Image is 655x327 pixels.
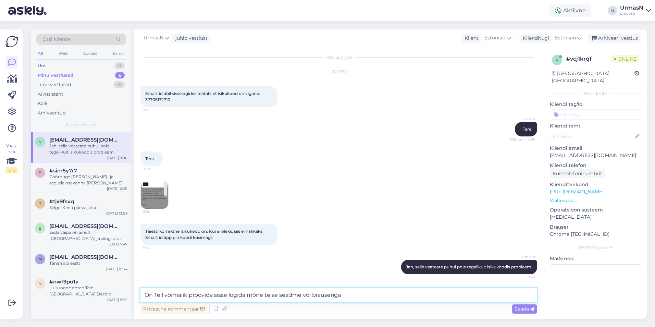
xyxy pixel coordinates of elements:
[620,5,643,11] div: UrmasN
[5,35,18,48] img: Askly Logo
[556,57,558,62] span: v
[38,72,73,79] div: Minu vestlused
[38,110,66,117] div: Arhiveeritud
[550,245,641,251] div: [PERSON_NAME]
[115,62,125,69] div: 0
[107,297,127,302] div: [DATE] 16:12
[39,170,41,175] span: s
[143,245,168,250] span: 9:02
[140,304,207,314] div: Privaatne kommentaar
[550,206,641,214] p: Operatsioonisüsteem
[509,275,535,280] span: 9:03
[36,49,44,58] div: All
[38,81,71,88] div: Tiimi vestlused
[484,34,505,42] span: Estonian
[49,260,127,266] div: Tãnan abi eest!
[550,197,641,204] p: Vaata edasi ...
[38,281,42,286] span: n
[106,211,127,216] div: [DATE] 13:06
[550,223,641,231] p: Brauser
[49,223,121,229] span: 8dkristina@gmail.com
[113,81,125,88] div: 16
[145,229,263,240] span: Täiesti korrektne isikukood on. Kui ei oleks, siis ei hakkaks Smart id äpp pin koodi küsimagi.
[620,5,651,16] a: UrmasNDecora
[5,167,18,173] div: 2 / 3
[112,49,126,58] div: Email
[42,36,70,43] span: Otsi kliente
[38,91,63,98] div: AI Assistent
[550,122,641,130] p: Kliendi nimi
[107,186,127,191] div: [DATE] 10:51
[552,70,634,84] div: [GEOGRAPHIC_DATA], [GEOGRAPHIC_DATA]
[49,168,77,174] span: #sim5y7r7
[143,107,168,112] span: 8:59
[49,205,127,211] div: Selge. Kena päeva jätku!
[550,181,641,188] p: Klienditeekond
[550,214,641,221] p: [MEDICAL_DATA]
[82,49,99,58] div: Socials
[140,54,537,60] div: Vestlus algas
[108,242,127,247] div: [DATE] 9:47
[550,169,605,178] div: Küsi telefoninumbrit
[520,35,549,42] div: Klienditugi
[140,288,537,302] textarea: On Teil võimalik proovida sisse logida mõne teise seadme või brauseriga
[144,34,163,42] span: UrmasN
[49,198,74,205] span: #tjx9fsvq
[588,34,641,43] div: Arhiveeri vestlus
[608,6,617,15] div: U
[49,137,121,143] span: nils.austa@gmail.com
[57,49,69,58] div: Web
[49,229,127,242] div: Seda vaipa on ainult [GEOGRAPHIC_DATA] ja siingi on kogus nii väike, et tellida ei saa. Ainult lõ...
[49,254,121,260] span: merle152@hotmail.com
[115,72,125,79] div: 6
[145,156,154,161] span: Tere
[106,266,127,271] div: [DATE] 16:34
[549,4,591,17] div: Aktiivne
[550,101,641,108] p: Kliendi tag'id
[509,254,535,259] span: UrmasN
[406,264,532,269] span: Jah, selle veateate puhul pole tegelikult isikukoodis probleem.
[143,209,169,214] span: 9:00
[38,256,42,262] span: m
[38,100,48,107] div: Kõik
[509,117,535,122] span: UrmasN
[550,145,641,152] p: Kliendi email
[550,90,641,97] div: Kliendi info
[611,55,639,63] span: Online
[141,181,168,209] img: Attachment
[566,55,611,63] div: # vcj1krqf
[5,143,18,173] div: Vaata siia
[38,139,42,144] span: n
[140,69,537,75] div: [DATE]
[509,137,535,142] span: Nähtud ✓ 8:59
[550,133,633,140] input: Lisa nimi
[550,109,641,120] input: Lisa tag
[38,62,46,69] div: Uus
[550,152,641,159] p: [EMAIL_ADDRESS][DOMAIN_NAME]
[555,34,576,42] span: Estonian
[550,162,641,169] p: Kliendi telefon
[66,122,97,128] span: Minu vestlused
[550,189,604,195] a: [URL][DOMAIN_NAME]
[49,143,127,155] div: Jah, selle veateate puhul pole tegelikult isikukoodis probleem.
[462,35,479,42] div: Klient
[620,11,643,16] div: Decora
[173,35,208,42] div: juhib vestlust
[49,174,127,186] div: Pöörduge [PERSON_NAME]- ja segude osakonna [PERSON_NAME], telefon: [PHONE_NUMBER].
[107,155,127,160] div: [DATE] 9:00
[550,255,641,262] p: Märkmed
[39,201,41,206] span: t
[145,91,261,102] span: Smart id abil sisselogides teatab, et isikukood on vigane. 37705172710
[515,306,534,312] span: Saada
[49,285,127,297] div: Uus toode ootab Teid [GEOGRAPHIC_DATA] Decora arvemüügis (kohe uksest sisse tulles vasakul esimen...
[39,226,41,231] span: 8
[550,231,641,238] p: Chrome [TECHNICAL_ID]
[143,166,168,171] span: 9:00
[49,279,78,285] span: #nwf9po1v
[523,126,532,132] span: Tere!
